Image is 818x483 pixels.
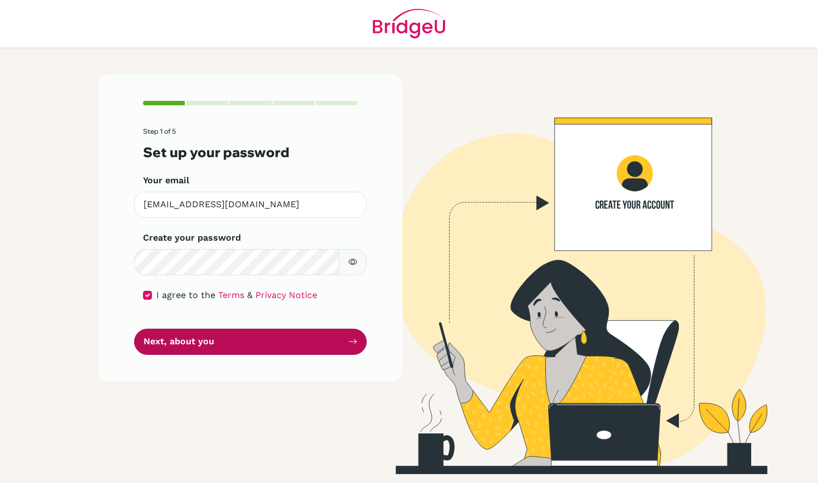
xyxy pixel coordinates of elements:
label: Create your password [143,231,241,245]
a: Privacy Notice [255,290,317,300]
h3: Set up your password [143,144,358,160]
button: Next, about you [134,329,367,355]
a: Terms [218,290,244,300]
span: Step 1 of 5 [143,127,176,135]
span: I agree to the [156,290,215,300]
span: & [247,290,253,300]
label: Your email [143,174,189,187]
input: Insert your email* [134,192,367,218]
